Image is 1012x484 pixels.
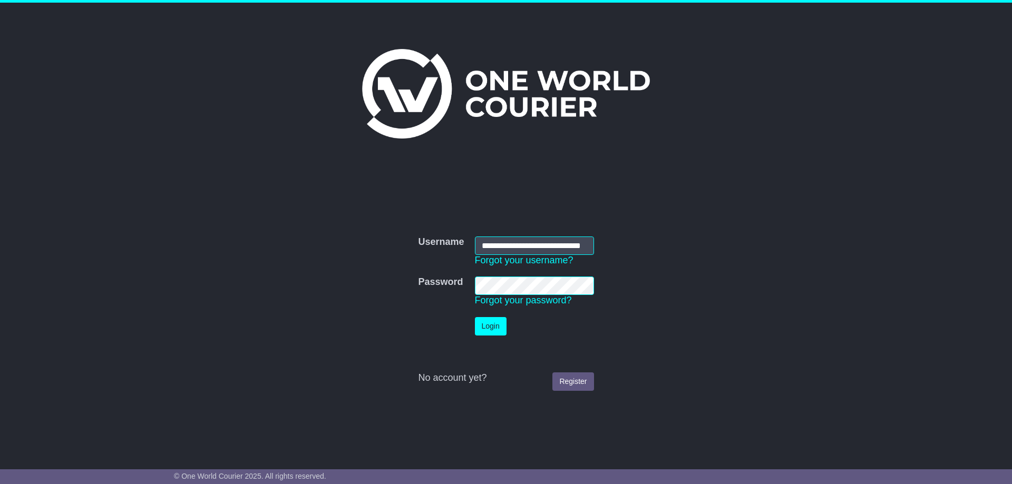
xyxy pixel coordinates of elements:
button: Login [475,317,507,335]
a: Forgot your password? [475,295,572,305]
div: No account yet? [418,372,593,384]
a: Forgot your username? [475,255,573,265]
a: Register [552,372,593,391]
span: © One World Courier 2025. All rights reserved. [174,472,326,480]
label: Password [418,276,463,288]
img: One World [362,49,650,139]
label: Username [418,236,464,248]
